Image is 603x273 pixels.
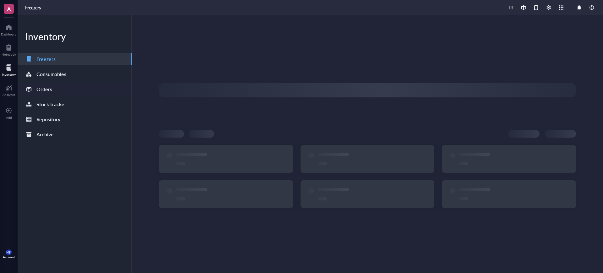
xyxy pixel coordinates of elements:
div: Inventory [2,73,16,76]
div: Freezers [36,55,56,63]
a: Freezers [18,53,132,65]
a: Freezers [25,5,42,10]
a: Consumables [18,68,132,80]
div: Add [6,116,12,119]
span: MK [6,250,11,254]
a: Analytics [3,83,15,96]
a: Inventory [2,63,16,76]
div: Consumables [36,70,66,79]
div: Inventory [18,30,132,43]
div: Analytics [3,93,15,96]
div: Archive [36,130,54,139]
div: Orders [36,85,52,94]
div: Notebook [2,52,16,56]
a: Orders [18,83,132,96]
a: Archive [18,128,132,141]
div: Stock tracker [36,100,66,109]
a: Repository [18,113,132,126]
span: A [7,5,11,13]
a: Dashboard [1,22,17,36]
div: Dashboard [1,32,17,36]
a: Notebook [2,42,16,56]
div: Account [3,255,15,259]
div: Repository [36,115,60,124]
a: Stock tracker [18,98,132,111]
